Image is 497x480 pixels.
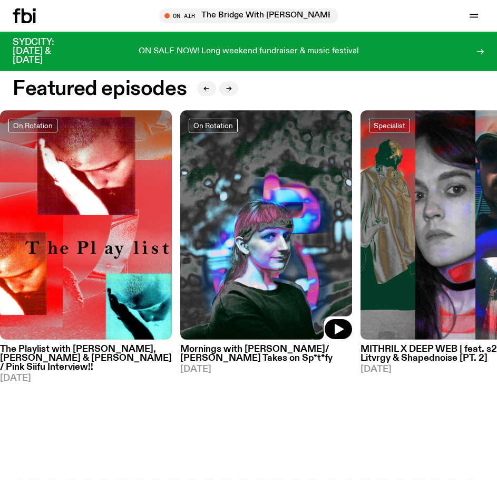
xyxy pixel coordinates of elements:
[8,119,57,132] a: On Rotation
[180,365,352,374] span: [DATE]
[189,119,238,132] a: On Rotation
[193,121,233,129] span: On Rotation
[180,345,352,363] h3: Mornings with [PERSON_NAME]/ [PERSON_NAME] Takes on Sp*t*fy
[13,38,80,65] h3: SYDCITY: [DATE] & [DATE]
[13,80,187,99] h2: Featured episodes
[139,47,359,56] p: ON SALE NOW! Long weekend fundraiser & music festival
[13,121,53,129] span: On Rotation
[180,340,352,374] a: Mornings with [PERSON_NAME]/ [PERSON_NAME] Takes on Sp*t*fy[DATE]
[374,121,405,129] span: Specialist
[159,8,338,23] button: On AirThe Bridge With [PERSON_NAME]
[369,119,410,132] a: Specialist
